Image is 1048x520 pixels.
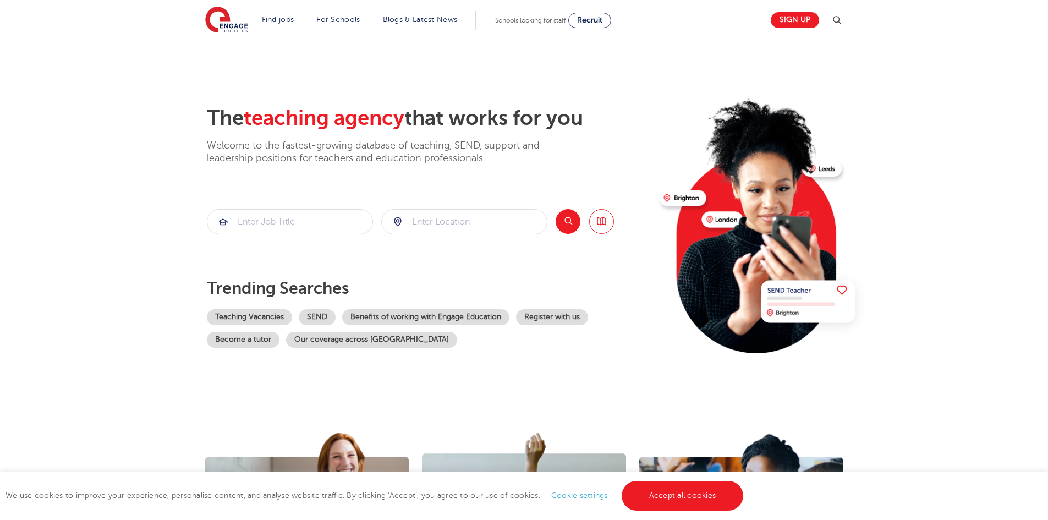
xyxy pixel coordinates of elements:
[207,139,570,165] p: Welcome to the fastest-growing database of teaching, SEND, support and leadership positions for t...
[207,278,651,298] p: Trending searches
[568,13,611,28] a: Recruit
[551,491,608,500] a: Cookie settings
[6,491,746,500] span: We use cookies to improve your experience, personalise content, and analyse website traffic. By c...
[316,15,360,24] a: For Schools
[577,16,602,24] span: Recruit
[299,309,336,325] a: SEND
[207,309,292,325] a: Teaching Vacancies
[516,309,588,325] a: Register with us
[383,15,458,24] a: Blogs & Latest News
[205,7,248,34] img: Engage Education
[342,309,509,325] a: Benefits of working with Engage Education
[207,210,372,234] input: Submit
[207,332,279,348] a: Become a tutor
[382,210,547,234] input: Submit
[262,15,294,24] a: Find jobs
[495,17,566,24] span: Schools looking for staff
[381,209,547,234] div: Submit
[622,481,744,511] a: Accept all cookies
[556,209,580,234] button: Search
[771,12,819,28] a: Sign up
[244,106,404,130] span: teaching agency
[207,209,373,234] div: Submit
[207,106,651,131] h2: The that works for you
[286,332,457,348] a: Our coverage across [GEOGRAPHIC_DATA]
